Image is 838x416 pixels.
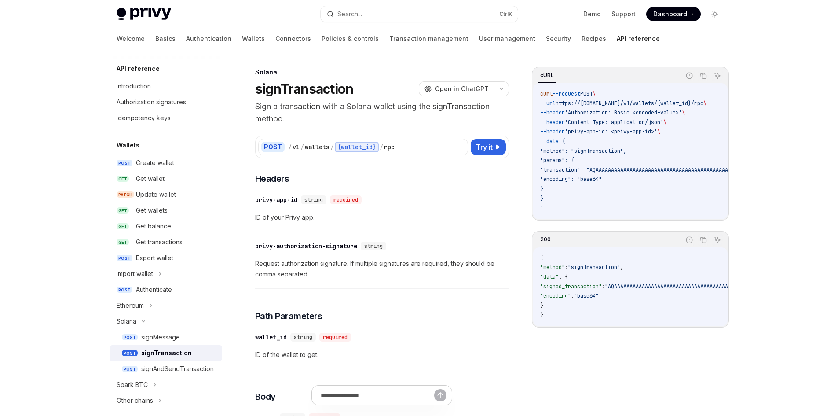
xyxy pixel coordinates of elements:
span: "base64" [574,292,599,299]
span: POST [122,350,138,357]
button: Ask AI [712,70,723,81]
h5: Wallets [117,140,139,151]
div: Spark BTC [117,379,148,390]
span: --header [540,109,565,116]
span: \ [663,119,666,126]
span: : [571,292,574,299]
span: GET [117,239,129,246]
span: \ [657,128,660,135]
span: PATCH [117,191,134,198]
a: POSTCreate wallet [110,155,222,171]
span: "signTransaction" [568,264,620,271]
div: Solana [117,316,136,327]
div: Get wallets [136,205,168,216]
span: --data [540,138,559,145]
a: API reference [617,28,660,49]
a: Wallets [242,28,265,49]
span: --url [540,100,556,107]
img: light logo [117,8,171,20]
span: ID of the wallet to get. [255,350,509,360]
span: POST [122,334,138,341]
span: \ [593,90,596,97]
span: : [565,264,568,271]
span: "method" [540,264,565,271]
div: Search... [337,9,362,19]
a: GETGet wallet [110,171,222,187]
a: User management [479,28,535,49]
div: Get transactions [136,237,183,247]
span: ' [540,204,543,211]
span: POST [117,255,132,261]
div: signTransaction [141,348,192,358]
span: string [294,334,312,341]
div: / [300,143,304,151]
div: signAndSendTransaction [141,364,214,374]
a: POSTsignTransaction [110,345,222,361]
a: Welcome [117,28,145,49]
span: string [304,196,323,203]
div: Update wallet [136,189,176,200]
a: Idempotency keys [110,110,222,126]
span: GET [117,223,129,230]
h5: API reference [117,63,160,74]
span: "data" [540,273,559,280]
div: Get balance [136,221,171,232]
span: Ctrl K [499,11,512,18]
a: POSTsignAndSendTransaction [110,361,222,377]
span: Dashboard [653,10,687,18]
div: cURL [538,70,556,81]
div: Other chains [117,395,153,406]
button: Send message [434,389,446,401]
span: "method": "signTransaction", [540,147,626,155]
span: , [620,264,623,271]
span: POST [117,287,132,293]
button: Open in ChatGPT [419,81,494,96]
span: GET [117,207,129,214]
a: Introduction [110,78,222,94]
div: Solana [255,68,509,77]
span: } [540,195,543,202]
a: POSTExport wallet [110,250,222,266]
span: } [540,302,543,309]
div: Idempotency keys [117,113,171,123]
a: POSTsignMessage [110,329,222,345]
span: POST [122,366,138,372]
span: Request authorization signature. If multiple signatures are required, they should be comma separa... [255,258,509,280]
button: Report incorrect code [684,70,695,81]
div: Create wallet [136,158,174,168]
div: privy-app-id [255,195,297,204]
span: --header [540,119,565,126]
span: \ [703,100,706,107]
div: / [288,143,292,151]
div: / [330,143,334,151]
span: POST [580,90,593,97]
a: POSTAuthenticate [110,282,222,298]
button: Try it [471,139,506,155]
a: Connectors [275,28,311,49]
button: Search...CtrlK [321,6,518,22]
div: Authenticate [136,284,172,295]
div: Export wallet [136,253,173,263]
span: "encoding" [540,292,571,299]
a: Security [546,28,571,49]
span: string [364,243,383,250]
div: / [380,143,383,151]
div: Ethereum [117,300,144,311]
div: Import wallet [117,269,153,279]
button: Copy the contents from the code block [698,234,709,246]
a: Dashboard [646,7,701,21]
div: Authorization signatures [117,97,186,107]
span: "signed_transaction" [540,283,602,290]
span: --header [540,128,565,135]
span: 'Authorization: Basic <encoded-value>' [565,109,682,116]
span: : { [559,273,568,280]
span: : [602,283,605,290]
div: v1 [293,143,300,151]
a: Transaction management [389,28,468,49]
span: { [540,254,543,261]
a: Demo [583,10,601,18]
p: Sign a transaction with a Solana wallet using the signTransaction method. [255,100,509,125]
a: PATCHUpdate wallet [110,187,222,202]
button: Report incorrect code [684,234,695,246]
a: Basics [155,28,176,49]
